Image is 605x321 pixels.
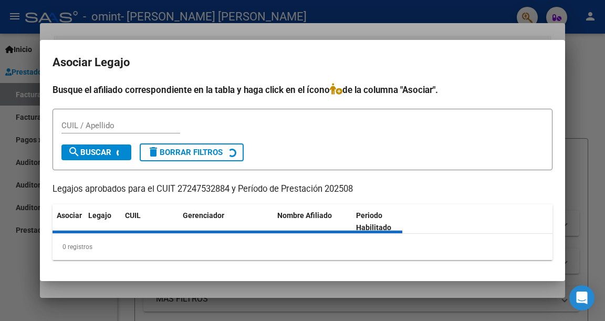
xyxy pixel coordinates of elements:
[273,204,352,239] datatable-header-cell: Nombre Afiliado
[179,204,273,239] datatable-header-cell: Gerenciador
[68,148,111,157] span: Buscar
[352,204,423,239] datatable-header-cell: Periodo Habilitado
[277,211,332,220] span: Nombre Afiliado
[53,183,552,196] p: Legajos aprobados para el CUIT 27247532884 y Período de Prestación 202508
[569,285,594,310] div: Open Intercom Messenger
[140,143,244,161] button: Borrar Filtros
[147,146,160,158] mat-icon: delete
[183,211,224,220] span: Gerenciador
[84,204,121,239] datatable-header-cell: Legajo
[356,211,391,232] span: Periodo Habilitado
[147,148,223,157] span: Borrar Filtros
[57,211,82,220] span: Asociar
[53,53,552,73] h2: Asociar Legajo
[53,204,84,239] datatable-header-cell: Asociar
[61,144,131,160] button: Buscar
[53,83,552,97] h4: Busque el afiliado correspondiente en la tabla y haga click en el ícono de la columna "Asociar".
[68,146,80,158] mat-icon: search
[121,204,179,239] datatable-header-cell: CUIL
[88,211,111,220] span: Legajo
[53,234,552,260] div: 0 registros
[125,211,141,220] span: CUIL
